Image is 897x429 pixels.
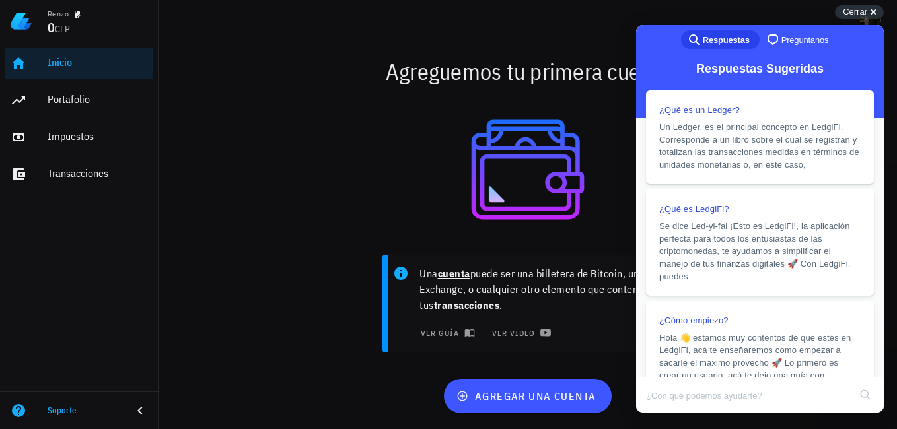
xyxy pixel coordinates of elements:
a: Transacciones [5,158,153,190]
img: LedgiFi [11,11,32,32]
b: cuenta [438,267,470,280]
button: Cerrar [835,5,884,19]
a: Impuestos [5,121,153,153]
span: ver video [491,327,548,338]
iframe: Help Scout Beacon - Live Chat, Contact Form, and Knowledge Base [636,25,884,412]
div: Soporte [48,405,122,416]
a: ver video [483,323,557,342]
span: agregar una cuenta [459,389,596,403]
span: 0 [48,18,55,36]
div: Agreguemos tu primera cuenta [159,50,897,92]
a: Inicio [5,48,153,79]
b: transacciones [434,298,500,312]
button: ver guía [412,323,481,342]
div: Inicio [48,56,148,69]
a: Portafolio [5,84,153,116]
div: Renzo [48,9,69,19]
span: ver guía [419,327,472,338]
span: CLP [55,23,70,35]
p: Una puede ser una billetera de Bitcoin, un Exchange, o cualquier otro elemento que contenga tus . [419,265,663,313]
div: Transacciones [48,167,148,180]
div: avatar [860,11,881,32]
button: agregar una cuenta [444,379,611,413]
div: Portafolio [48,93,148,106]
span: Cerrar [843,7,867,16]
div: Impuestos [48,130,148,143]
